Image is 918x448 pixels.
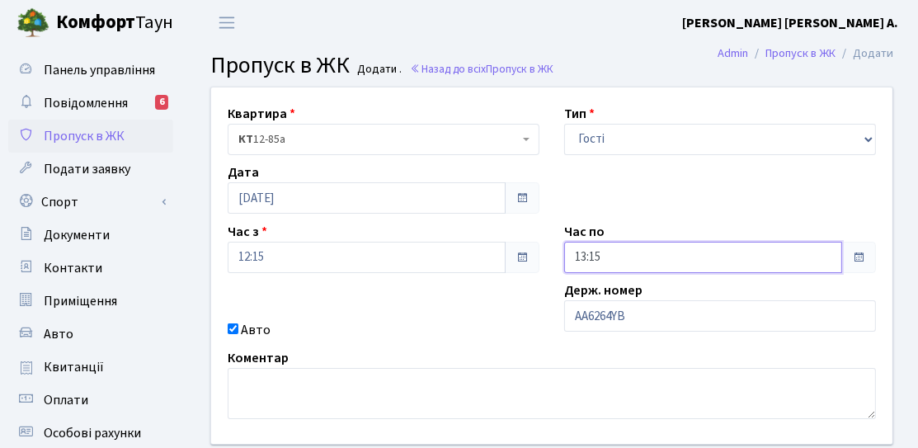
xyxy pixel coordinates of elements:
[44,292,117,310] span: Приміщення
[836,45,893,63] li: Додати
[693,36,918,71] nav: breadcrumb
[410,61,553,77] a: Назад до всіхПропуск в ЖК
[564,300,876,332] input: AA0001AA
[44,424,141,442] span: Особові рахунки
[8,87,173,120] a: Повідомлення6
[8,252,173,285] a: Контакти
[238,131,253,148] b: КТ
[8,54,173,87] a: Панель управління
[8,120,173,153] a: Пропуск в ЖК
[44,391,88,409] span: Оплати
[56,9,135,35] b: Комфорт
[44,325,73,343] span: Авто
[8,153,173,186] a: Подати заявку
[228,104,295,124] label: Квартира
[228,222,267,242] label: Час з
[564,222,605,242] label: Час по
[241,320,271,340] label: Авто
[564,104,595,124] label: Тип
[8,186,173,219] a: Спорт
[8,384,173,417] a: Оплати
[56,9,173,37] span: Таун
[8,285,173,318] a: Приміщення
[44,61,155,79] span: Панель управління
[228,348,289,368] label: Коментар
[8,351,173,384] a: Квитанції
[8,219,173,252] a: Документи
[44,358,104,376] span: Квитанції
[765,45,836,62] a: Пропуск в ЖК
[228,163,259,182] label: Дата
[682,14,898,32] b: [PERSON_NAME] [PERSON_NAME] А.
[210,49,350,82] span: Пропуск в ЖК
[238,131,519,148] span: <b>КТ</b>&nbsp;&nbsp;&nbsp;&nbsp;12-85а
[206,9,247,36] button: Переключити навігацію
[355,63,403,77] small: Додати .
[718,45,748,62] a: Admin
[44,226,110,244] span: Документи
[682,13,898,33] a: [PERSON_NAME] [PERSON_NAME] А.
[8,318,173,351] a: Авто
[486,61,553,77] span: Пропуск в ЖК
[228,124,539,155] span: <b>КТ</b>&nbsp;&nbsp;&nbsp;&nbsp;12-85а
[44,127,125,145] span: Пропуск в ЖК
[16,7,49,40] img: logo.png
[155,95,168,110] div: 6
[564,281,643,300] label: Держ. номер
[44,94,128,112] span: Повідомлення
[44,259,102,277] span: Контакти
[44,160,130,178] span: Подати заявку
